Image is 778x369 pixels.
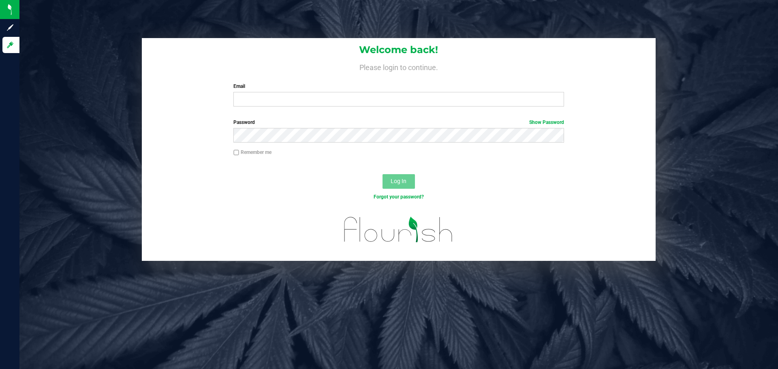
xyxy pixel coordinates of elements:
[6,23,14,32] inline-svg: Sign up
[142,45,656,55] h1: Welcome back!
[334,209,463,250] img: flourish_logo.svg
[233,150,239,156] input: Remember me
[383,174,415,189] button: Log In
[391,178,406,184] span: Log In
[233,149,271,156] label: Remember me
[529,119,564,125] a: Show Password
[374,194,424,200] a: Forgot your password?
[233,83,564,90] label: Email
[233,119,255,125] span: Password
[6,41,14,49] inline-svg: Log in
[142,62,656,71] h4: Please login to continue.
